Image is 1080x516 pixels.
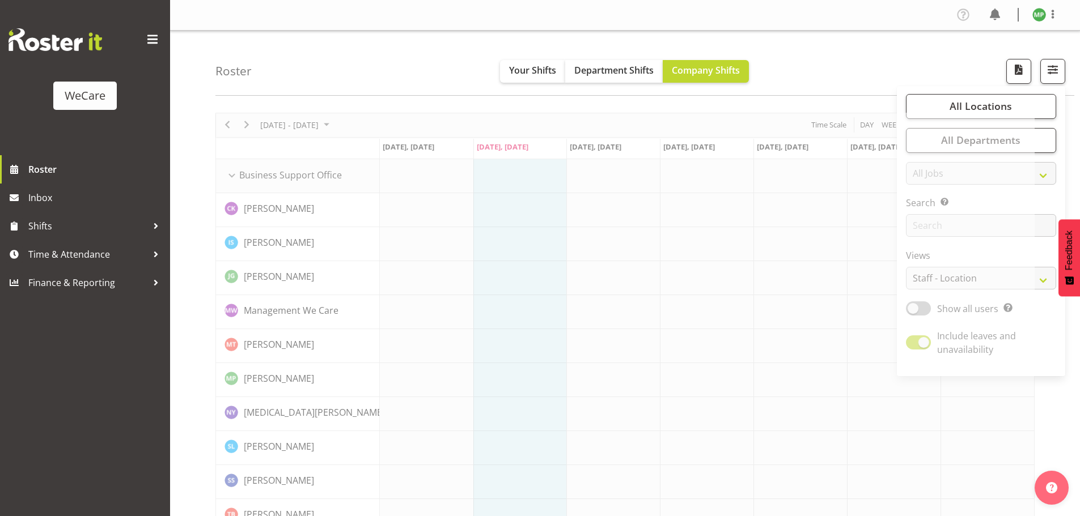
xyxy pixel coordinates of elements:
[906,94,1056,119] button: All Locations
[28,218,147,234] span: Shifts
[1058,219,1080,296] button: Feedback - Show survey
[509,64,556,76] span: Your Shifts
[215,65,252,78] h4: Roster
[950,99,1012,113] span: All Locations
[28,274,147,291] span: Finance & Reporting
[1040,59,1065,84] button: Filter Shifts
[565,60,663,83] button: Department Shifts
[672,64,740,76] span: Company Shifts
[1032,8,1046,22] img: millie-pumphrey11278.jpg
[500,60,565,83] button: Your Shifts
[28,246,147,263] span: Time & Attendance
[65,87,105,104] div: WeCare
[574,64,654,76] span: Department Shifts
[28,189,164,206] span: Inbox
[28,161,164,178] span: Roster
[663,60,749,83] button: Company Shifts
[9,28,102,51] img: Rosterit website logo
[1006,59,1031,84] button: Download a PDF of the roster according to the set date range.
[1046,482,1057,493] img: help-xxl-2.png
[1064,231,1074,270] span: Feedback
